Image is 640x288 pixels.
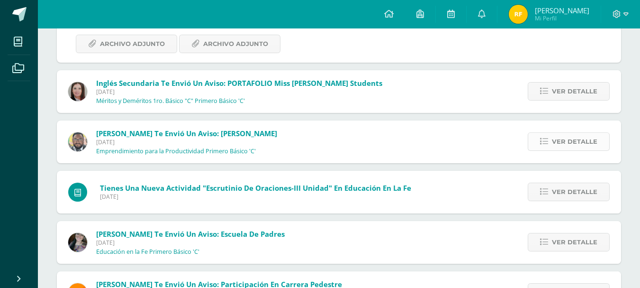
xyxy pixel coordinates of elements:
[96,88,382,96] span: [DATE]
[552,133,597,150] span: Ver detalle
[96,229,285,239] span: [PERSON_NAME] te envió un aviso: Escuela de Padres
[535,14,589,22] span: Mi Perfil
[68,132,87,151] img: 712781701cd376c1a616437b5c60ae46.png
[96,239,285,247] span: [DATE]
[96,97,245,105] p: Méritos y Deméritos 1ro. Básico "C" Primero Básico 'C'
[96,148,256,155] p: Emprendimiento para la Productividad Primero Básico 'C'
[100,183,411,193] span: Tienes una nueva actividad "Escrutinio de Oraciones-III Unidad" En Educación en la Fe
[96,78,382,88] span: Inglés Secundaria te envió un aviso: PORTAFOLIO Miss [PERSON_NAME] Students
[96,248,199,256] p: Educación en la Fe Primero Básico 'C'
[203,35,268,53] span: Archivo Adjunto
[68,82,87,101] img: 8af0450cf43d44e38c4a1497329761f3.png
[535,6,589,15] span: [PERSON_NAME]
[179,35,280,53] a: Archivo Adjunto
[552,183,597,201] span: Ver detalle
[552,233,597,251] span: Ver detalle
[96,129,277,138] span: [PERSON_NAME] te envió un aviso: [PERSON_NAME]
[509,5,528,24] img: e1567eae802b5d2847eb001fd836300b.png
[68,233,87,252] img: 8322e32a4062cfa8b237c59eedf4f548.png
[76,35,177,53] a: Archivo Adjunto
[552,83,597,100] span: Ver detalle
[100,193,411,201] span: [DATE]
[96,138,277,146] span: [DATE]
[100,35,165,53] span: Archivo Adjunto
